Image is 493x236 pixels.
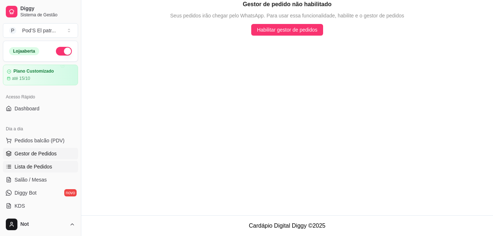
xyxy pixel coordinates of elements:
[251,24,323,36] button: Habilitar gestor de pedidos
[3,148,78,159] a: Gestor de Pedidos
[3,187,78,199] a: Diggy Botnovo
[3,174,78,186] a: Salão / Mesas
[15,137,65,144] span: Pedidos balcão (PDV)
[15,176,47,183] span: Salão / Mesas
[15,163,52,170] span: Lista de Pedidos
[3,123,78,135] div: Dia a dia
[3,103,78,114] a: Dashboard
[3,200,78,212] a: KDS
[3,23,78,38] button: Select a team
[3,65,78,85] a: Plano Customizadoaté 15/10
[15,189,37,196] span: Diggy Bot
[12,76,30,81] article: até 15/10
[9,47,39,55] div: Loja aberta
[15,105,40,112] span: Dashboard
[56,47,72,56] button: Alterar Status
[3,3,78,20] a: DiggySistema de Gestão
[3,161,78,172] a: Lista de Pedidos
[3,91,78,103] div: Acesso Rápido
[20,221,66,228] span: Not
[9,27,16,34] span: P
[13,69,54,74] article: Plano Customizado
[257,26,318,34] span: Habilitar gestor de pedidos
[22,27,56,34] div: Pod’S El patr ...
[3,135,78,146] button: Pedidos balcão (PDV)
[15,202,25,209] span: KDS
[170,12,404,20] span: Seus pedidos irão chegar pelo WhatsApp. Para usar essa funcionalidade, habilite e o gestor de ped...
[15,150,57,157] span: Gestor de Pedidos
[3,216,78,233] button: Not
[20,12,75,18] span: Sistema de Gestão
[81,215,493,236] footer: Cardápio Digital Diggy © 2025
[20,5,75,12] span: Diggy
